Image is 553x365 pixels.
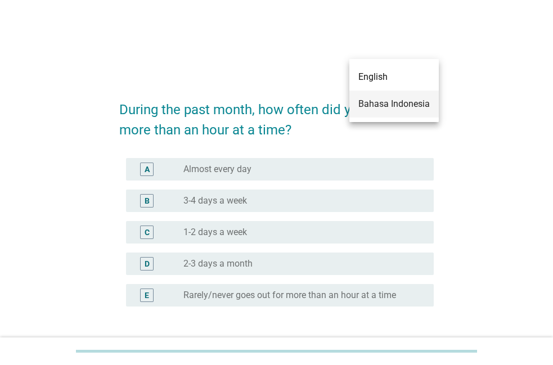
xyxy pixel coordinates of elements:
[183,227,247,238] label: 1-2 days a week
[358,97,430,111] div: Bahasa Indonesia
[358,70,430,84] div: English
[183,290,396,301] label: Rarely/never goes out for more than an hour at a time
[183,258,253,269] label: 2-3 days a month
[145,195,150,206] div: B
[119,88,434,140] h2: During the past month, how often did you go out for more than an hour at a time?
[183,195,247,206] label: 3-4 days a week
[145,226,150,238] div: C
[145,163,150,175] div: A
[183,164,251,175] label: Almost every day
[145,289,149,301] div: E
[145,258,150,269] div: D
